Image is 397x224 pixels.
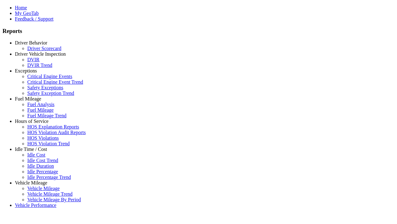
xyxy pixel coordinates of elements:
a: Vehicle Mileage [15,180,47,185]
a: HOS Explanation Reports [27,124,79,129]
a: Driver Scorecard [27,46,61,51]
a: Idle Cost [27,152,45,157]
a: Exceptions [15,68,37,73]
a: Feedback / Support [15,16,53,21]
h3: Reports [2,28,395,35]
a: Hours of Service [15,119,48,124]
a: Vehicle Mileage By Period [27,197,81,202]
a: Idle Cost Trend [27,158,58,163]
a: Fuel Analysis [27,102,55,107]
a: Vehicle Mileage Trend [27,191,73,197]
a: Idle Percentage Trend [27,175,71,180]
a: Idle Time / Cost [15,147,47,152]
a: Vehicle Mileage [27,186,60,191]
a: Safety Exceptions [27,85,63,90]
a: Fuel Mileage [27,107,54,113]
a: Idle Duration [27,163,54,169]
a: HOS Violation Trend [27,141,70,146]
a: HOS Violations [27,135,59,141]
a: Driver Behavior [15,40,47,45]
a: DVIR [27,57,39,62]
a: DVIR Trend [27,63,52,68]
a: Safety Exception Trend [27,91,74,96]
a: Idle Percentage [27,169,58,174]
a: HOS Violation Audit Reports [27,130,86,135]
a: My GeoTab [15,11,39,16]
a: Fuel Mileage Trend [27,113,66,118]
a: Vehicle Performance [15,203,56,208]
a: Critical Engine Events [27,74,72,79]
a: Critical Engine Event Trend [27,79,83,85]
a: Driver Vehicle Inspection [15,51,66,57]
a: Fuel Mileage [15,96,41,101]
a: Home [15,5,27,10]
